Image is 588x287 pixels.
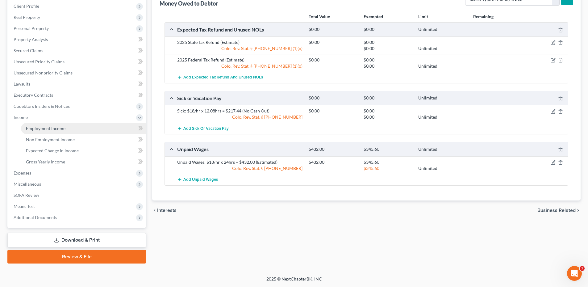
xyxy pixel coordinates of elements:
[537,208,576,213] span: Business Related
[9,67,146,78] a: Unsecured Nonpriority Claims
[7,233,146,247] a: Download & Print
[14,215,57,220] span: Additional Documents
[306,146,360,152] div: $432.00
[183,177,218,182] span: Add Unpaid Wages
[415,146,470,152] div: Unlimited
[174,26,306,33] div: Expected Tax Refund and Unused NOLs
[174,95,306,101] div: Sick or Vacation Pay
[174,57,306,63] div: 2025 Federal Tax Refund (Estimate)
[9,190,146,201] a: SOFA Review
[21,134,146,145] a: Non Employment Income
[14,3,39,9] span: Client Profile
[174,63,306,69] div: Colo. Rev. Stat. § [PHONE_NUMBER] (1)(o)
[14,115,28,120] span: Income
[415,27,470,32] div: Unlimited
[183,75,263,80] span: Add Expected Tax Refund and Unused NOLs
[361,27,415,32] div: $0.00
[580,266,585,271] span: 1
[14,48,43,53] span: Secured Claims
[415,165,470,171] div: Unlimited
[152,208,177,213] button: chevron_left Interests
[415,114,470,120] div: Unlimited
[418,14,428,19] strong: Limit
[174,165,306,171] div: Colo. Rev. Stat. § [PHONE_NUMBER]
[576,208,581,213] i: chevron_right
[183,126,229,131] span: Add Sick or Vacation Pay
[174,45,306,52] div: Colo. Rev. Stat. § [PHONE_NUMBER] (1)(o)
[118,276,470,287] div: 2025 © NextChapterBK, INC
[361,146,415,152] div: $345.60
[537,208,581,213] button: Business Related chevron_right
[14,37,48,42] span: Property Analysis
[361,114,415,120] div: $0.00
[21,123,146,134] a: Employment Income
[14,70,73,75] span: Unsecured Nonpriority Claims
[21,156,146,167] a: Gross Yearly Income
[361,63,415,69] div: $0.00
[26,148,79,153] span: Expected Change in Income
[14,26,49,31] span: Personal Property
[174,159,306,165] div: Unpaid Wages: $18/hr x 24hrs = $432.00 (Estimated)
[306,159,360,165] div: $432.00
[415,45,470,52] div: Unlimited
[14,15,40,20] span: Real Property
[152,208,157,213] i: chevron_left
[567,266,582,281] iframe: Intercom live chat
[361,57,415,63] div: $0.00
[364,14,383,19] strong: Exempted
[361,165,415,171] div: $345.60
[415,95,470,101] div: Unlimited
[26,137,75,142] span: Non Employment Income
[361,159,415,165] div: $345.60
[14,181,41,187] span: Miscellaneous
[26,126,65,131] span: Employment Income
[177,174,218,185] button: Add Unpaid Wages
[21,145,146,156] a: Expected Change in Income
[14,192,39,198] span: SOFA Review
[415,63,470,69] div: Unlimited
[157,208,177,213] span: Interests
[9,56,146,67] a: Unsecured Priority Claims
[14,59,65,64] span: Unsecured Priority Claims
[177,72,263,83] button: Add Expected Tax Refund and Unused NOLs
[14,92,53,98] span: Executory Contracts
[306,57,360,63] div: $0.00
[306,27,360,32] div: $0.00
[26,159,65,164] span: Gross Yearly Income
[14,103,70,109] span: Codebtors Insiders & Notices
[306,95,360,101] div: $0.00
[174,39,306,45] div: 2025 State Tax Refund (Estimate)
[361,108,415,114] div: $0.00
[174,114,306,120] div: Colo. Rev. Stat. § [PHONE_NUMBER]
[14,81,30,87] span: Lawsuits
[306,108,360,114] div: $0.00
[14,170,31,175] span: Expenses
[473,14,494,19] strong: Remaining
[361,45,415,52] div: $0.00
[306,39,360,45] div: $0.00
[9,45,146,56] a: Secured Claims
[14,204,35,209] span: Means Test
[9,78,146,90] a: Lawsuits
[177,123,229,134] button: Add Sick or Vacation Pay
[361,39,415,45] div: $0.00
[361,95,415,101] div: $0.00
[309,14,330,19] strong: Total Value
[174,108,306,114] div: Sick: $18/hr x 12.08hrs = $217.44 (No Cash Out)
[174,146,306,152] div: Unpaid Wages
[9,34,146,45] a: Property Analysis
[7,250,146,264] a: Review & File
[9,90,146,101] a: Executory Contracts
